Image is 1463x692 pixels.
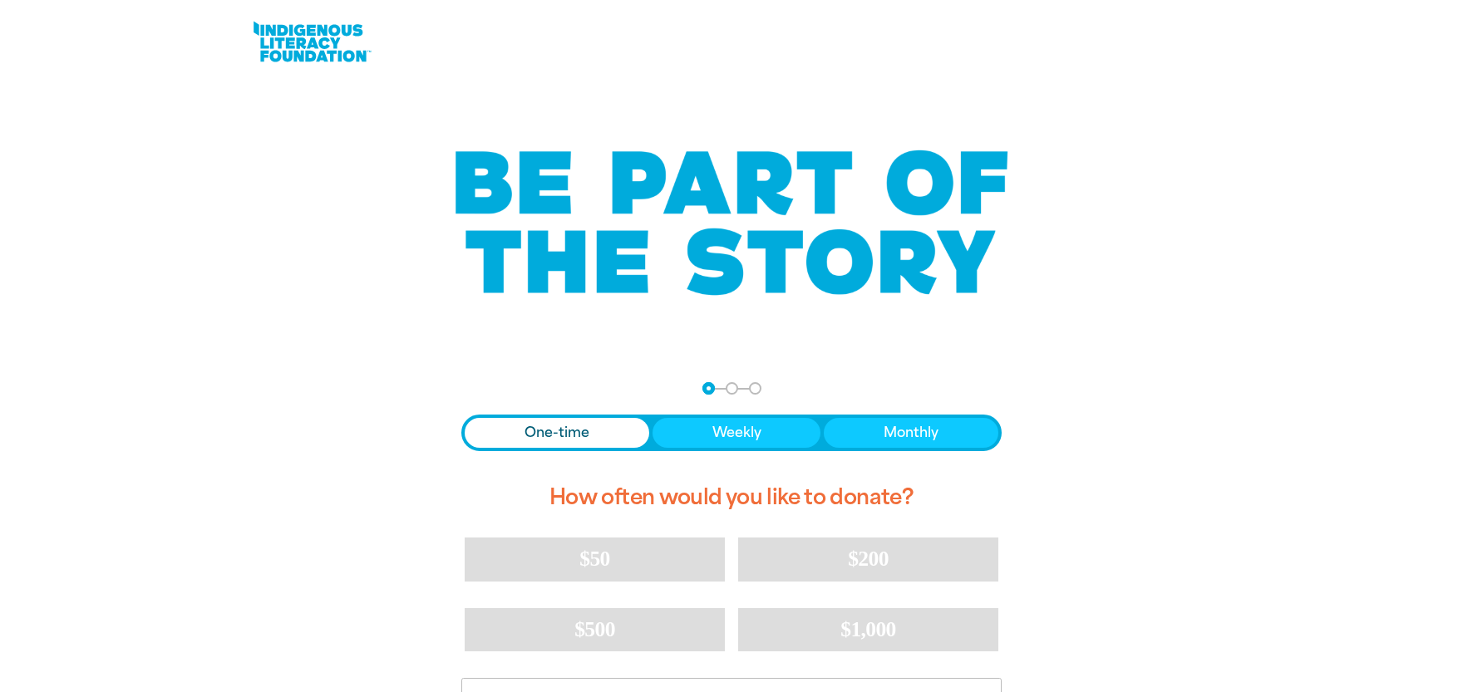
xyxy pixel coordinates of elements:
button: $500 [465,608,725,651]
span: $1,000 [840,617,896,641]
button: $1,000 [738,608,998,651]
span: Monthly [884,423,938,443]
button: Navigate to step 3 of 3 to enter your payment details [749,382,761,395]
button: Navigate to step 2 of 3 to enter your details [726,382,738,395]
button: $200 [738,537,998,581]
button: Weekly [653,418,821,448]
span: $200 [848,547,889,571]
button: Monthly [824,418,998,448]
img: Be part of the story [441,117,1022,329]
span: $50 [579,547,609,571]
div: Donation frequency [461,415,1002,451]
span: Weekly [712,423,761,443]
button: $50 [465,537,725,581]
button: One-time [465,418,649,448]
h2: How often would you like to donate? [461,471,1002,524]
span: One-time [525,423,589,443]
button: Navigate to step 1 of 3 to enter your donation amount [702,382,715,395]
span: $500 [574,617,615,641]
